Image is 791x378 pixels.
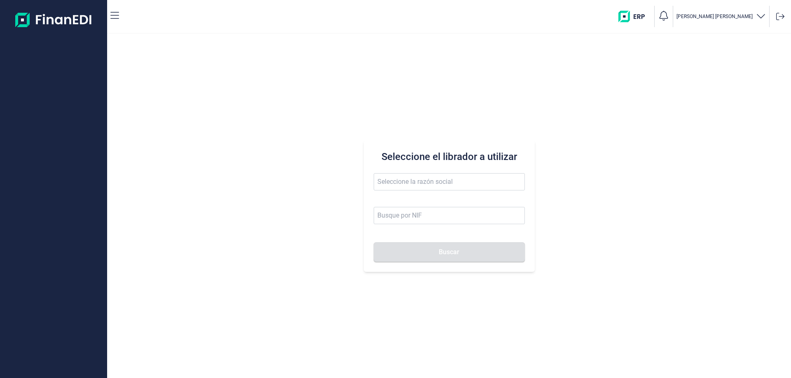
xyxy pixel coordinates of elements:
input: Seleccione la razón social [374,173,525,190]
input: Busque por NIF [374,207,525,224]
h3: Seleccione el librador a utilizar [374,150,525,163]
img: erp [618,11,651,22]
button: [PERSON_NAME] [PERSON_NAME] [676,11,766,23]
span: Buscar [439,249,459,255]
p: [PERSON_NAME] [PERSON_NAME] [676,13,753,20]
img: Logo de aplicación [15,7,92,33]
button: Buscar [374,242,525,262]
